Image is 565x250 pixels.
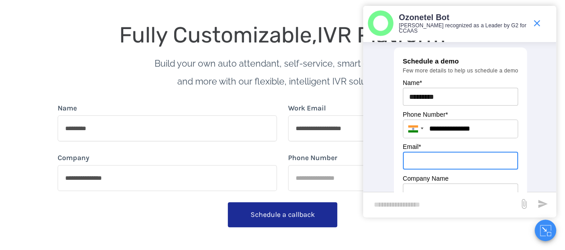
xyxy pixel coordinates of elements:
[58,103,508,238] form: form
[403,174,519,183] p: Company Name
[58,103,77,114] label: Name
[368,197,514,213] div: new-msg-input
[528,14,546,32] span: end chat or minimize
[119,22,317,48] span: Fully Customizable,
[58,153,89,163] label: Company
[228,202,337,227] button: Schedule a callback
[399,23,527,34] p: [PERSON_NAME] recognized as a Leader by G2 for CCAAS
[403,78,519,88] p: Name *
[288,103,326,114] label: Work Email
[177,76,388,87] span: and more with our flexible, intelligent IVR solutions.
[403,56,519,67] p: Schedule a demo
[403,68,519,74] span: Few more details to help us schedule a demo
[288,153,337,163] label: Phone Number
[403,110,519,119] p: Phone Number *
[403,119,426,138] div: India: + 91
[399,13,527,23] p: Ozonetel Bot
[368,10,393,36] img: header
[155,58,411,69] span: Build your own auto attendant, self-service, smart call routing,
[251,210,315,219] span: Schedule a callback
[317,22,446,48] span: IVR Platform
[403,142,519,152] p: Email *
[535,220,556,241] button: Close chat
